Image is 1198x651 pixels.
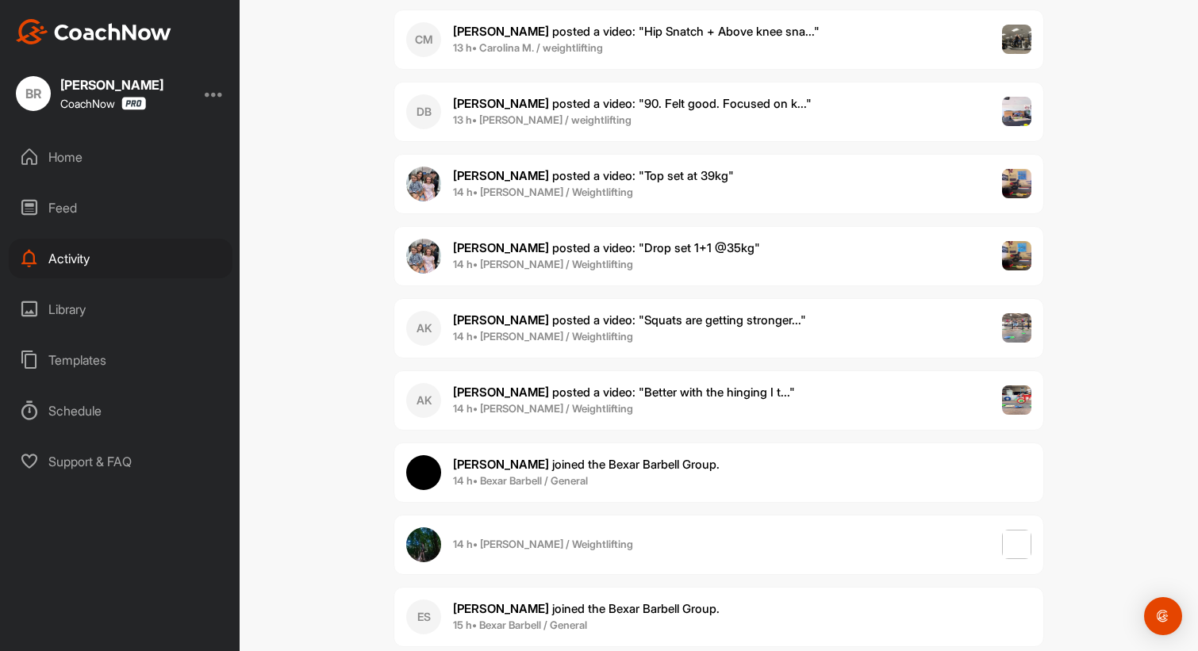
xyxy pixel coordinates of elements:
img: user avatar [406,527,441,562]
b: 14 h • [PERSON_NAME] / Weightlifting [453,402,633,415]
img: post image [1002,25,1032,55]
span: posted a video : " Hip Snatch + Above knee sna... " [453,24,820,39]
div: Support & FAQ [9,442,232,481]
img: post image [1002,530,1032,560]
b: [PERSON_NAME] [453,312,549,327]
b: [PERSON_NAME] [453,168,549,183]
img: user avatar [406,167,441,201]
b: 14 h • [PERSON_NAME] / Weightlifting [453,186,633,198]
b: 13 h • Carolina M. / weightlifting [453,41,603,54]
img: user avatar [406,239,441,274]
b: 15 h • Bexar Barbell / General [453,618,587,631]
span: posted a video : " Squats are getting stronger... " [453,312,806,327]
div: Templates [9,340,232,380]
span: joined the Bexar Barbell Group. [453,601,720,616]
div: CM [406,22,441,57]
div: AK [406,311,441,346]
div: CoachNow [60,97,146,110]
div: Activity [9,239,232,278]
img: post image [1002,385,1032,415]
img: post image [1002,169,1032,199]
b: 13 h • [PERSON_NAME] / weightlifting [453,113,632,126]
div: Feed [9,188,232,228]
b: [PERSON_NAME] [453,457,549,472]
div: BR [16,76,51,111]
div: Home [9,137,232,177]
img: post image [1002,97,1032,127]
span: posted a video : " Drop set 1+1 @35kg " [453,240,760,255]
b: 14 h • [PERSON_NAME] / Weightlifting [453,538,633,550]
span: posted a video : " Better with the hinging I t... " [453,385,795,400]
b: 14 h • Bexar Barbell / General [453,474,588,487]
span: posted a video : " 90. Felt good. Focused on k... " [453,96,812,111]
img: post image [1002,241,1032,271]
img: CoachNow Pro [121,97,146,110]
div: Open Intercom Messenger [1144,597,1182,635]
div: Schedule [9,391,232,431]
b: [PERSON_NAME] [453,601,549,616]
span: joined the Bexar Barbell Group. [453,457,720,472]
b: [PERSON_NAME] [453,240,549,255]
b: [PERSON_NAME] [453,96,549,111]
span: posted a video : " Top set at 39kg " [453,168,734,183]
img: user avatar [406,455,441,490]
div: AK [406,383,441,418]
img: post image [1002,313,1032,343]
div: [PERSON_NAME] [60,79,163,91]
div: ES [406,599,441,634]
div: Library [9,289,232,329]
b: [PERSON_NAME] [453,385,549,400]
div: DB [406,94,441,129]
b: 14 h • [PERSON_NAME] / Weightlifting [453,330,633,343]
b: [PERSON_NAME] [453,24,549,39]
img: CoachNow [16,19,171,44]
b: 14 h • [PERSON_NAME] / Weightlifting [453,258,633,270]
